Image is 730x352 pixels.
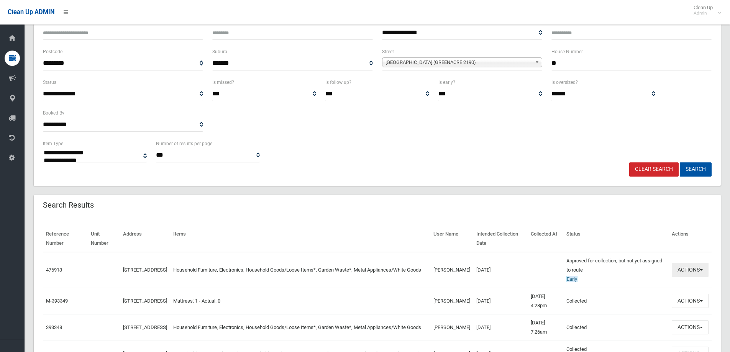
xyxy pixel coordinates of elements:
[43,78,56,87] label: Status
[170,226,430,252] th: Items
[563,288,669,314] td: Collected
[212,47,227,56] label: Suburb
[528,314,563,341] td: [DATE] 7:26am
[123,298,167,304] a: [STREET_ADDRESS]
[528,288,563,314] td: [DATE] 4:28pm
[551,78,578,87] label: Is oversized?
[170,288,430,314] td: Mattress: 1 - Actual: 0
[473,252,527,288] td: [DATE]
[43,139,63,148] label: Item Type
[629,162,679,177] a: Clear Search
[212,78,234,87] label: Is missed?
[123,267,167,273] a: [STREET_ADDRESS]
[170,252,430,288] td: Household Furniture, Electronics, Household Goods/Loose Items*, Garden Waste*, Metal Appliances/W...
[551,47,583,56] label: House Number
[473,314,527,341] td: [DATE]
[43,226,88,252] th: Reference Number
[156,139,212,148] label: Number of results per page
[672,294,709,308] button: Actions
[430,288,473,314] td: [PERSON_NAME]
[120,226,170,252] th: Address
[34,198,103,213] header: Search Results
[473,288,527,314] td: [DATE]
[46,267,62,273] a: 476913
[43,109,64,117] label: Booked By
[669,226,712,252] th: Actions
[563,252,669,288] td: Approved for collection, but not yet assigned to route
[563,226,669,252] th: Status
[43,47,62,56] label: Postcode
[325,78,351,87] label: Is follow up?
[8,8,54,16] span: Clean Up ADMIN
[430,314,473,341] td: [PERSON_NAME]
[473,226,527,252] th: Intended Collection Date
[694,10,713,16] small: Admin
[672,263,709,277] button: Actions
[88,226,120,252] th: Unit Number
[123,324,167,330] a: [STREET_ADDRESS]
[563,314,669,341] td: Collected
[46,324,62,330] a: 393348
[430,226,473,252] th: User Name
[170,314,430,341] td: Household Furniture, Electronics, Household Goods/Loose Items*, Garden Waste*, Metal Appliances/W...
[680,162,712,177] button: Search
[528,226,563,252] th: Collected At
[46,298,68,304] a: M-393349
[672,320,709,334] button: Actions
[690,5,720,16] span: Clean Up
[438,78,455,87] label: Is early?
[382,47,394,56] label: Street
[566,276,577,282] span: Early
[430,252,473,288] td: [PERSON_NAME]
[386,58,532,67] span: [GEOGRAPHIC_DATA] (GREENACRE 2190)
